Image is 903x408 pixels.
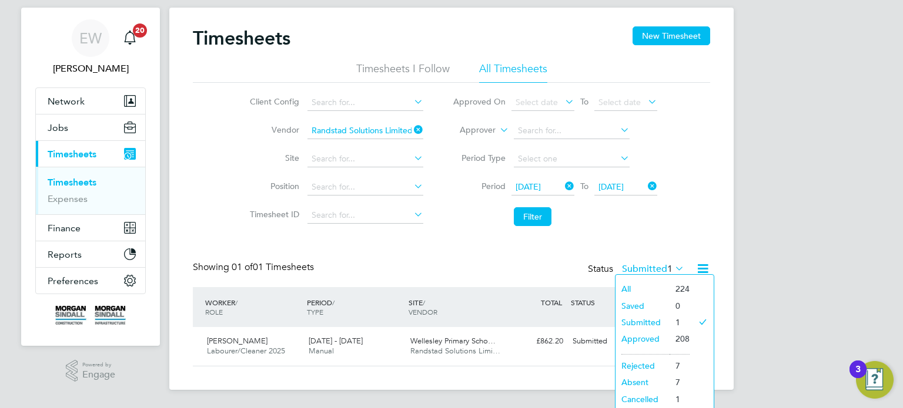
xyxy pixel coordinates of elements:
div: Submitted [568,332,629,351]
span: Emma Wells [35,62,146,76]
span: EW [79,31,102,46]
span: / [235,298,238,307]
input: Search for... [307,179,423,195]
span: 01 of [232,261,253,273]
span: Reports [48,249,82,260]
span: Finance [48,222,81,234]
a: Powered byEngage [66,360,116,382]
label: Submitted [622,263,684,275]
span: Timesheets [48,149,96,160]
li: Submitted [616,314,670,331]
li: Saved [616,298,670,314]
a: Go to home page [35,306,146,325]
label: Vendor [246,124,299,135]
li: Timesheets I Follow [356,62,450,83]
span: Wellesley Primary Scho… [410,336,496,346]
li: 208 [670,331,690,347]
li: Absent [616,374,670,390]
span: ROLE [205,307,223,316]
div: STATUS [568,292,629,313]
a: Timesheets [48,177,96,188]
input: Search for... [307,123,423,139]
li: 0 [670,298,690,314]
span: / [423,298,425,307]
span: Manual [309,346,334,356]
span: VENDOR [409,307,437,316]
button: Timesheets [36,141,145,167]
button: Network [36,88,145,114]
nav: Main navigation [21,8,160,346]
li: 1 [670,391,690,407]
li: Rejected [616,358,670,374]
li: All [616,281,670,297]
li: 7 [670,374,690,390]
span: 1 [667,263,673,275]
span: [DATE] [516,181,541,192]
a: 20 [118,19,142,57]
label: Client Config [246,96,299,107]
label: Position [246,181,299,191]
span: 20 [133,23,147,38]
h2: Timesheets [193,26,290,50]
div: Showing [193,261,316,274]
button: Reports [36,241,145,267]
span: To [577,94,592,109]
span: [PERSON_NAME] [207,336,267,346]
span: Randstad Solutions Limi… [410,346,500,356]
span: Network [48,96,85,107]
span: Powered by [82,360,115,370]
span: Engage [82,370,115,380]
li: Cancelled [616,391,670,407]
div: PERIOD [304,292,406,322]
button: Open Resource Center, 3 new notifications [856,361,894,399]
span: To [577,178,592,194]
input: Search for... [514,123,630,139]
li: 7 [670,358,690,374]
label: Site [246,153,299,163]
input: Search for... [307,207,423,224]
li: Approved [616,331,670,347]
span: / [332,298,335,307]
button: Preferences [36,268,145,294]
label: Period [453,181,506,191]
span: Preferences [48,275,98,286]
img: morgansindall-logo-retina.png [55,306,126,325]
div: WORKER [202,292,304,322]
a: EW[PERSON_NAME] [35,19,146,76]
div: Timesheets [36,167,145,214]
button: New Timesheet [633,26,710,45]
span: TOTAL [541,298,562,307]
input: Search for... [307,151,423,167]
button: Finance [36,215,145,241]
div: £862.20 [507,332,568,351]
input: Select one [514,151,630,167]
label: Period Type [453,153,506,163]
li: 1 [670,314,690,331]
div: SITE [406,292,507,322]
input: Search for... [307,95,423,111]
label: Approver [443,124,496,136]
button: Jobs [36,114,145,140]
span: 01 Timesheets [232,261,314,273]
li: 224 [670,281,690,297]
label: Timesheet ID [246,209,299,220]
button: Filter [514,207,551,226]
span: Select date [598,97,641,107]
span: [DATE] [598,181,624,192]
div: Status [588,261,687,278]
a: Expenses [48,193,88,204]
span: TYPE [307,307,323,316]
div: 3 [855,369,861,385]
span: Select date [516,97,558,107]
span: [DATE] - [DATE] [309,336,363,346]
span: Labourer/Cleaner 2025 [207,346,285,356]
span: Jobs [48,122,68,133]
li: All Timesheets [479,62,547,83]
label: Approved On [453,96,506,107]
